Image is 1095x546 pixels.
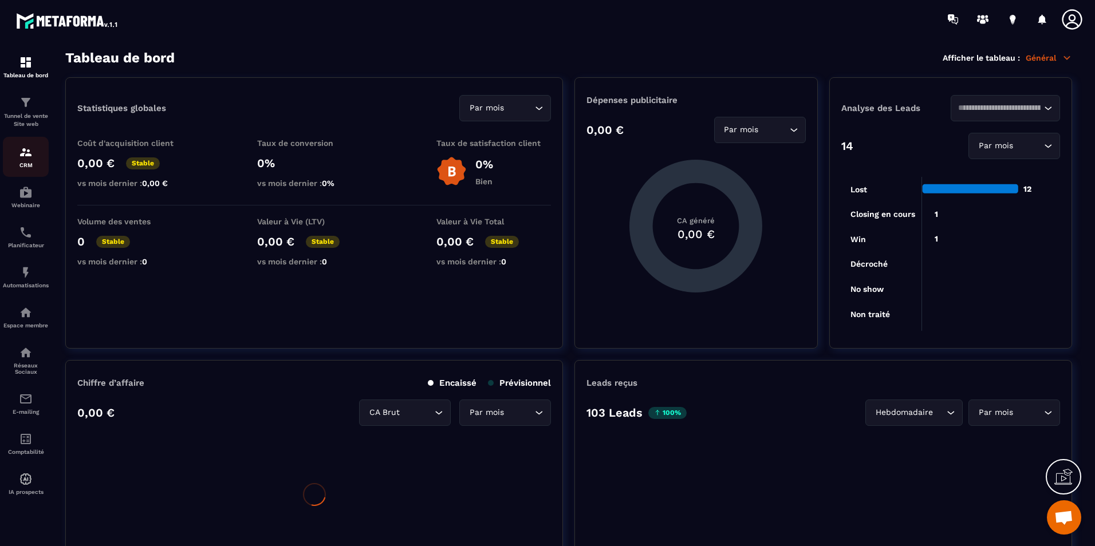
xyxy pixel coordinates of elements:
input: Search for option [958,102,1041,114]
img: formation [19,96,33,109]
img: automations [19,306,33,319]
tspan: Win [850,235,866,244]
p: Chiffre d’affaire [77,378,144,388]
p: Stable [96,236,130,248]
span: 0% [322,179,334,188]
a: formationformationCRM [3,137,49,177]
span: Par mois [722,124,761,136]
img: email [19,392,33,406]
p: vs mois dernier : [77,257,192,266]
tspan: Décroché [850,259,888,268]
div: Search for option [459,95,551,121]
p: Encaissé [428,378,476,388]
img: automations [19,266,33,279]
input: Search for option [506,406,532,419]
img: b-badge-o.b3b20ee6.svg [436,156,467,187]
input: Search for option [1015,140,1041,152]
span: 0 [322,257,327,266]
p: 100% [648,407,687,419]
a: automationsautomationsAutomatisations [3,257,49,297]
a: emailemailE-mailing [3,383,49,424]
a: formationformationTableau de bord [3,47,49,87]
p: Prévisionnel [488,378,551,388]
p: Tunnel de vente Site web [3,112,49,128]
img: automations [19,185,33,199]
input: Search for option [935,406,944,419]
input: Search for option [506,102,532,114]
div: Search for option [714,117,806,143]
a: schedulerschedulerPlanificateur [3,217,49,257]
p: Bien [475,177,493,186]
img: scheduler [19,225,33,239]
p: 14 [841,139,853,153]
img: social-network [19,346,33,359]
p: Planificateur [3,242,49,248]
a: automationsautomationsWebinaire [3,177,49,217]
input: Search for option [761,124,787,136]
p: Volume des ventes [77,217,192,226]
tspan: No show [850,284,884,294]
p: Valeur à Vie (LTV) [257,217,372,226]
span: 0 [501,257,506,266]
input: Search for option [1015,406,1041,419]
p: Taux de satisfaction client [436,139,551,148]
p: CRM [3,162,49,168]
p: 0,00 € [436,235,474,248]
p: IA prospects [3,489,49,495]
p: 0,00 € [77,406,115,420]
p: 0% [257,156,372,170]
p: 103 Leads [586,406,643,420]
a: formationformationTunnel de vente Site web [3,87,49,137]
span: Par mois [467,102,506,114]
p: 0,00 € [257,235,294,248]
div: Search for option [968,133,1060,159]
img: accountant [19,432,33,446]
p: 0% [475,157,493,171]
p: Automatisations [3,282,49,288]
p: vs mois dernier : [257,257,372,266]
div: Search for option [359,399,451,426]
p: vs mois dernier : [257,179,372,188]
a: social-networksocial-networkRéseaux Sociaux [3,337,49,383]
tspan: Non traité [850,310,890,319]
tspan: Lost [850,185,867,194]
tspan: Closing en cours [850,209,915,219]
input: Search for option [402,406,432,419]
p: Webinaire [3,202,49,208]
img: formation [19,56,33,69]
img: logo [16,10,119,31]
p: Espace membre [3,322,49,329]
a: Ouvrir le chat [1047,500,1081,535]
p: Réseaux Sociaux [3,362,49,375]
span: 0 [142,257,147,266]
p: Général [1026,53,1072,63]
h3: Tableau de bord [65,50,175,66]
p: Tableau de bord [3,72,49,78]
div: Search for option [951,95,1060,121]
p: Taux de conversion [257,139,372,148]
span: Par mois [976,140,1015,152]
p: 0,00 € [586,123,624,137]
p: Leads reçus [586,378,637,388]
p: Statistiques globales [77,103,166,113]
a: automationsautomationsEspace membre [3,297,49,337]
p: Afficher le tableau : [943,53,1020,62]
p: Valeur à Vie Total [436,217,551,226]
p: 0 [77,235,85,248]
p: vs mois dernier : [77,179,192,188]
p: vs mois dernier : [436,257,551,266]
span: Par mois [467,406,506,419]
div: Search for option [865,399,963,426]
p: 0,00 € [77,156,115,170]
a: accountantaccountantComptabilité [3,424,49,464]
img: formation [19,145,33,159]
p: Stable [126,157,160,169]
p: Analyse des Leads [841,103,951,113]
img: automations [19,472,33,486]
p: Stable [306,236,340,248]
span: CA Brut [367,406,402,419]
div: Search for option [968,399,1060,426]
div: Search for option [459,399,551,426]
span: Par mois [976,406,1015,419]
p: Stable [485,236,519,248]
